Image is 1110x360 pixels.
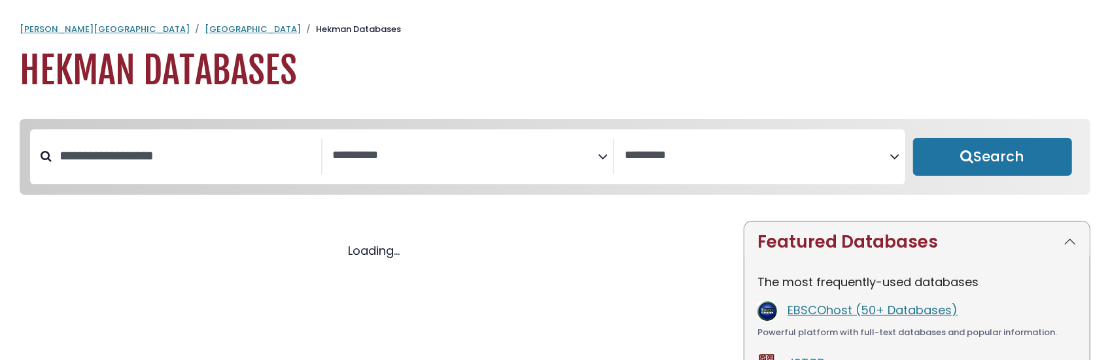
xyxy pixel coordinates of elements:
a: [PERSON_NAME][GEOGRAPHIC_DATA] [20,23,190,35]
div: Loading... [20,242,728,259]
input: Search database by title or keyword [52,145,321,167]
li: Hekman Databases [301,23,401,36]
button: Featured Databases [744,221,1090,263]
p: The most frequently-used databases [757,273,1077,291]
h1: Hekman Databases [20,49,1090,93]
textarea: Search [625,149,890,163]
textarea: Search [333,149,598,163]
div: Powerful platform with full-text databases and popular information. [757,326,1077,339]
a: [GEOGRAPHIC_DATA] [205,23,301,35]
button: Submit for Search Results [913,138,1073,176]
nav: Search filters [20,119,1090,195]
nav: breadcrumb [20,23,1090,36]
a: EBSCOhost (50+ Databases) [788,302,958,318]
